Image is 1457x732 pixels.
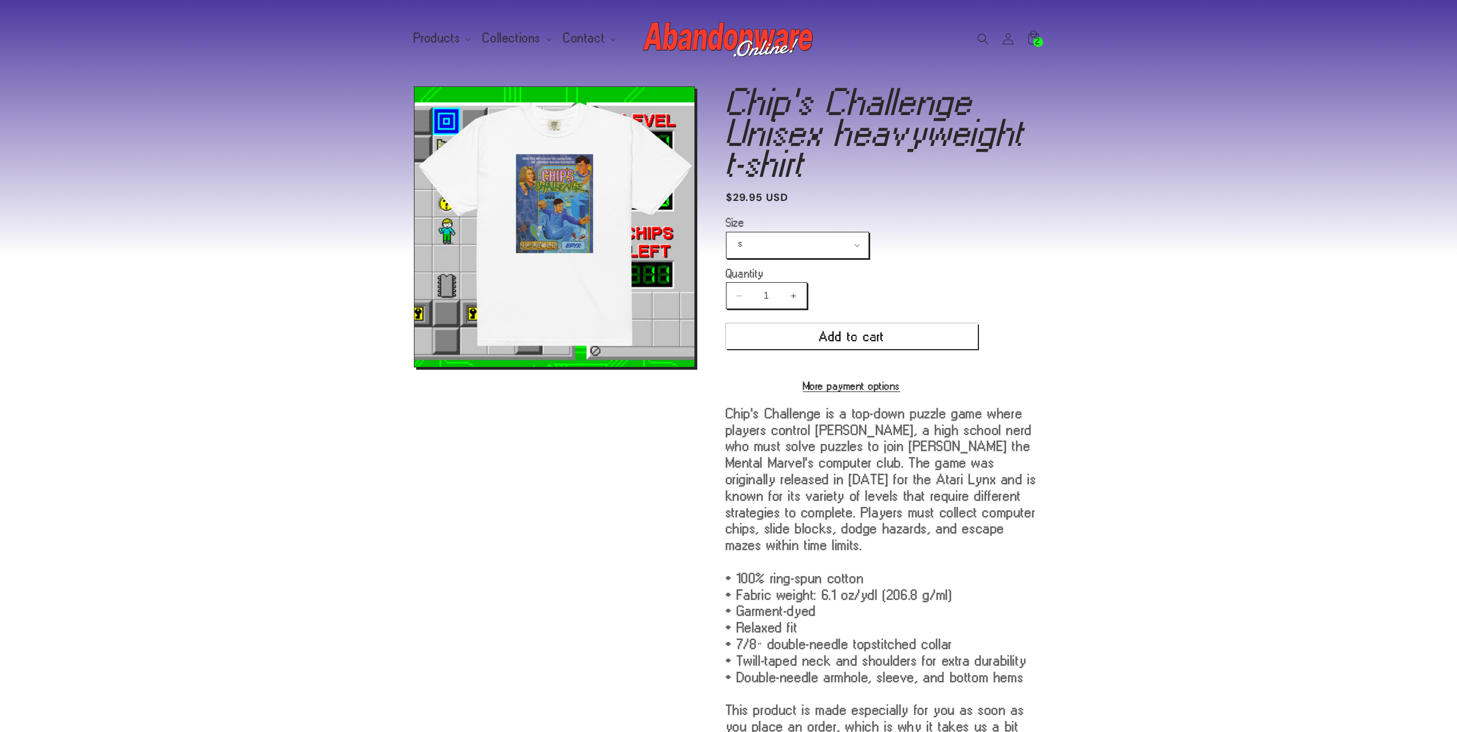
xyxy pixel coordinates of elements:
[643,16,815,62] img: Abandonware
[476,26,556,50] summary: Collections
[483,33,541,43] span: Collections
[726,268,978,279] label: Quantity
[414,86,697,367] media-gallery: Gallery Viewer
[726,217,978,228] label: Size
[563,33,605,43] span: Contact
[726,86,1044,179] h1: Chip's Challenge Unisex heavyweight t-shirt
[726,190,789,205] span: $29.95 USD
[638,11,819,66] a: Abandonware
[726,323,978,349] button: Add to cart
[726,381,978,391] a: More payment options
[407,26,476,50] summary: Products
[1036,37,1040,47] span: 2
[970,26,996,52] summary: Search
[556,26,621,50] summary: Contact
[414,33,461,43] span: Products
